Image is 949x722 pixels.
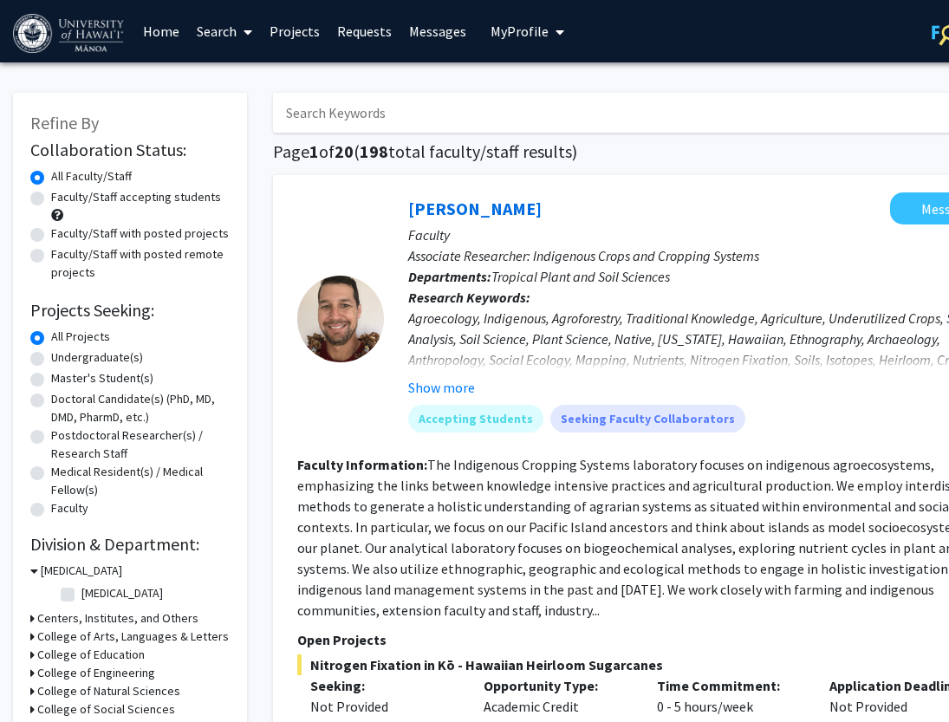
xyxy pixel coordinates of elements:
a: Requests [328,1,400,62]
p: Opportunity Type: [484,675,631,696]
p: Seeking: [310,675,458,696]
h2: Collaboration Status: [30,140,230,160]
a: Search [188,1,261,62]
p: Time Commitment: [657,675,804,696]
button: Show more [408,377,475,398]
h3: College of Natural Sciences [37,682,180,700]
span: 198 [360,140,388,162]
b: Departments: [408,268,491,285]
span: Tropical Plant and Soil Sciences [491,268,670,285]
label: Doctoral Candidate(s) (PhD, MD, DMD, PharmD, etc.) [51,390,230,426]
label: [MEDICAL_DATA] [81,584,163,602]
span: 1 [309,140,319,162]
label: Faculty/Staff accepting students [51,188,221,206]
h3: College of Education [37,646,145,664]
div: Not Provided [310,696,458,717]
b: Research Keywords: [408,289,530,306]
h3: College of Social Sciences [37,700,175,719]
label: Medical Resident(s) / Medical Fellow(s) [51,463,230,499]
span: Refine By [30,112,99,133]
h3: College of Arts, Languages & Letters [37,628,229,646]
span: My Profile [491,23,549,40]
label: Faculty/Staff with posted remote projects [51,245,230,282]
div: 0 - 5 hours/week [644,675,817,717]
label: Undergraduate(s) [51,348,143,367]
h3: [MEDICAL_DATA] [41,562,122,580]
h2: Projects Seeking: [30,300,230,321]
label: Postdoctoral Researcher(s) / Research Staff [51,426,230,463]
mat-chip: Accepting Students [408,405,543,433]
img: University of Hawaiʻi at Mānoa Logo [13,14,127,53]
a: Messages [400,1,475,62]
h2: Division & Department: [30,534,230,555]
mat-chip: Seeking Faculty Collaborators [550,405,745,433]
a: [PERSON_NAME] [408,198,542,219]
div: Academic Credit [471,675,644,717]
label: Faculty/Staff with posted projects [51,224,229,243]
a: Projects [261,1,328,62]
h3: College of Engineering [37,664,155,682]
label: Faculty [51,499,88,517]
span: 20 [335,140,354,162]
label: All Projects [51,328,110,346]
h3: Centers, Institutes, and Others [37,609,198,628]
label: Master's Student(s) [51,369,153,387]
a: Home [134,1,188,62]
label: All Faculty/Staff [51,167,132,185]
b: Faculty Information: [297,456,427,473]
